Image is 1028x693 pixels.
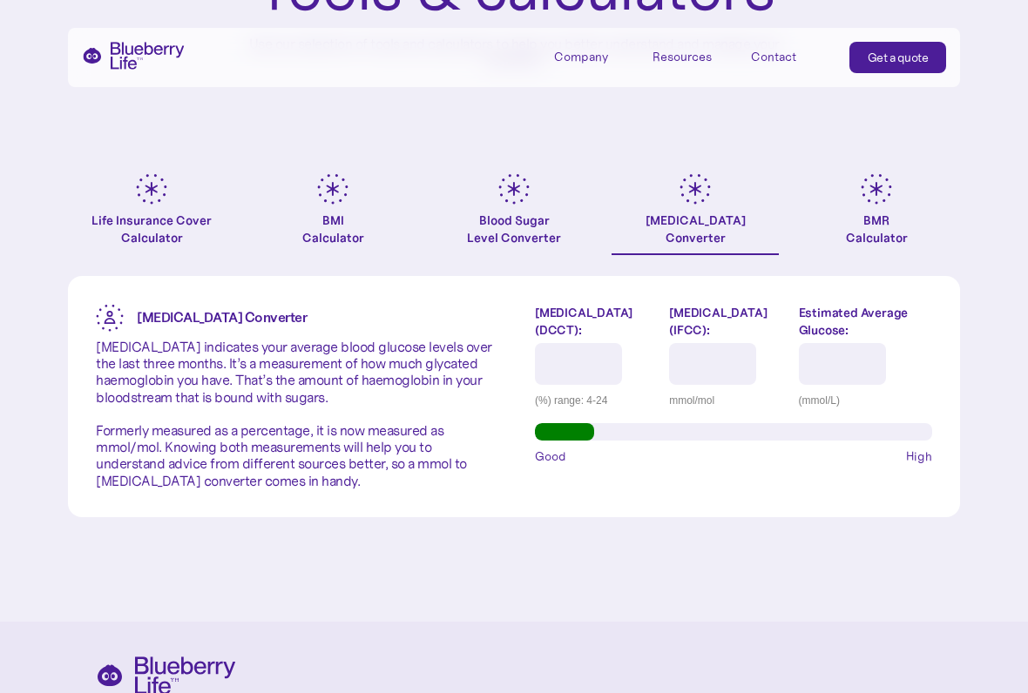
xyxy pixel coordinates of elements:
a: home [82,42,185,70]
div: mmol/mol [669,392,785,409]
a: BMICalculator [249,173,416,255]
div: (mmol/L) [799,392,932,409]
div: Get a quote [868,49,929,66]
p: [MEDICAL_DATA] indicates your average blood glucose levels over the last three months. It’s a mea... [96,339,493,489]
div: Company [554,42,632,71]
a: Get a quote [849,42,947,73]
strong: [MEDICAL_DATA] Converter [137,308,307,326]
label: Estimated Average Glucose: [799,304,932,339]
div: BMI Calculator [302,212,364,246]
div: Blood Sugar Level Converter [467,212,561,246]
label: [MEDICAL_DATA] (IFCC): [669,304,785,339]
a: BMRCalculator [793,173,960,255]
a: Life Insurance Cover Calculator [68,173,235,255]
span: High [906,447,932,465]
div: Resources [653,42,731,71]
div: Company [554,50,608,64]
a: Blood SugarLevel Converter [430,173,598,255]
div: [MEDICAL_DATA] Converter [646,212,746,246]
div: Contact [751,50,796,64]
label: [MEDICAL_DATA] (DCCT): [535,304,656,339]
span: Good [535,447,566,465]
a: [MEDICAL_DATA]Converter [612,173,779,255]
a: Contact [751,42,829,71]
div: Resources [653,50,712,64]
div: Life Insurance Cover Calculator [68,212,235,246]
div: BMR Calculator [846,212,908,246]
div: (%) range: 4-24 [535,392,656,409]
